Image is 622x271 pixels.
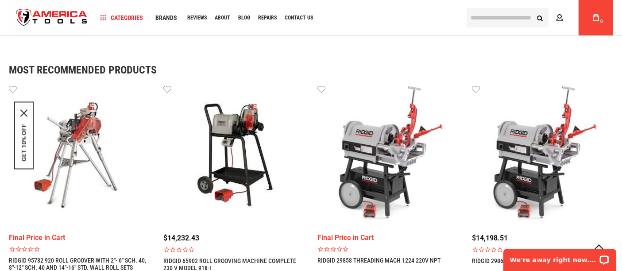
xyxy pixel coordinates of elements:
a: About [211,12,234,24]
button: Search [532,9,549,26]
span: $14,232.43 [163,234,199,242]
a: RIDGID 29863 THREADING MACH,1224 220V BSPT [472,257,598,264]
span: $14,198.51 [472,234,508,242]
img: RIDGID 29858 THREADING MACH 1224 220V NPT [318,84,459,225]
span: Rated 0.0 out of 5 stars 0 reviews [9,246,150,252]
span: Rated 0.0 out of 5 stars 0 reviews [163,246,305,253]
svg: close icon [20,110,27,117]
a: Brands [151,12,181,24]
span: About [215,15,230,20]
span: Repairs [258,15,277,20]
span: Reviews [187,15,207,20]
img: RIDGID 29863 THREADING MACH,1224 220V BSPT [472,84,613,225]
span: Rated 0.0 out of 5 stars 0 reviews [472,246,613,253]
a: Repairs [254,12,281,24]
a: Blog [234,12,254,24]
strong: Most Recommended Products [9,65,582,75]
a: Reviews [183,12,211,24]
a: Categories [97,12,147,24]
div: Final Price in Cart [318,234,459,241]
span: Brands [155,15,177,21]
img: RIDGID 65902 Roll Grooving Machine Complete 230 V Model 918-I [163,84,305,225]
span: Rated 0.0 out of 5 stars 0 reviews [318,246,459,252]
span: Contact Us [285,15,313,20]
img: RIDGID 95782 920 ROLL GROOVER WITH 2"- 6" SCH. 40, 8"-12" SCH. 40 AND 14"-16" STD. WALL ROLL SETS [9,84,150,225]
a: RIDGID 29858 THREADING MACH 1224 220V NPT [318,257,441,264]
div: Final Price in Cart [9,234,150,241]
a: store logo [9,1,95,35]
a: Contact Us [281,12,317,24]
span: 0 [600,19,603,24]
img: America Tools [9,1,95,35]
button: GET 10% OFF [20,124,27,162]
iframe: LiveChat chat widget [498,243,622,271]
button: Close [20,110,27,117]
a: RIDGID 95782 920 ROLL GROOVER WITH 2"- 6" SCH. 40, 8"-12" SCH. 40 AND 14"-16" STD. WALL ROLL SETS [9,257,150,271]
span: Categories [100,15,143,21]
span: Blog [238,15,250,20]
